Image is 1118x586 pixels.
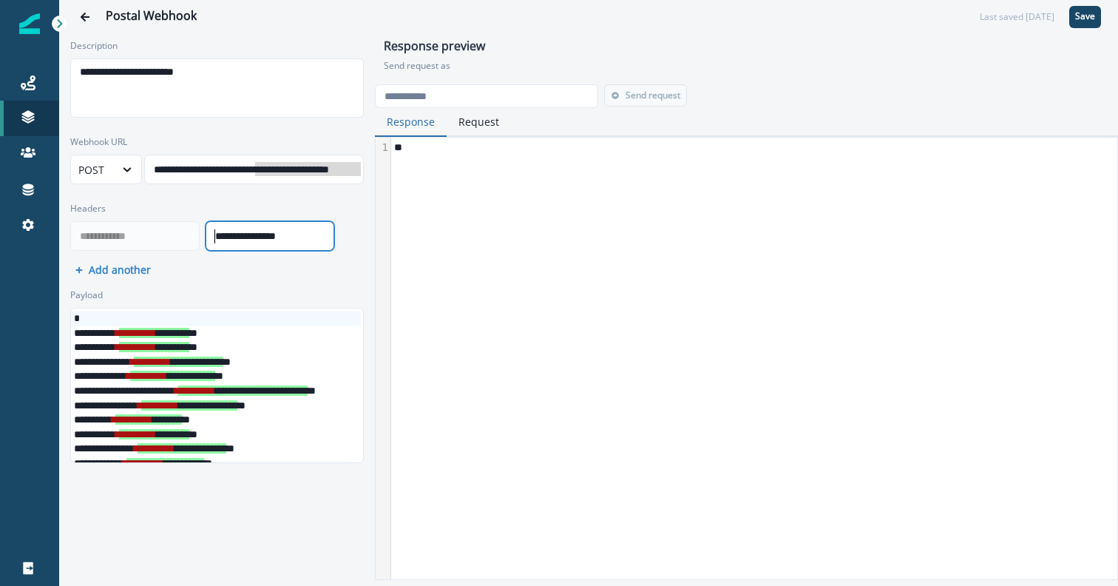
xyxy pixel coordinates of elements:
[1075,11,1095,21] p: Save
[70,289,355,302] label: Payload
[384,39,1109,59] h1: Response preview
[626,90,680,101] p: Send request
[89,263,151,277] p: Add another
[1069,6,1101,28] button: Save
[375,108,447,137] button: Response
[604,84,687,107] button: Send request
[19,13,40,34] img: Inflection
[75,263,151,277] button: Add another
[376,141,390,155] div: 1
[70,39,355,53] label: Description
[78,162,107,178] div: POST
[384,59,1109,73] p: Send request as
[447,108,511,137] button: Request
[70,2,100,32] button: Go back
[106,9,197,25] div: Postal Webhook
[70,135,355,149] label: Webhook URL
[70,202,355,215] label: Headers
[980,10,1054,24] div: Last saved [DATE]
